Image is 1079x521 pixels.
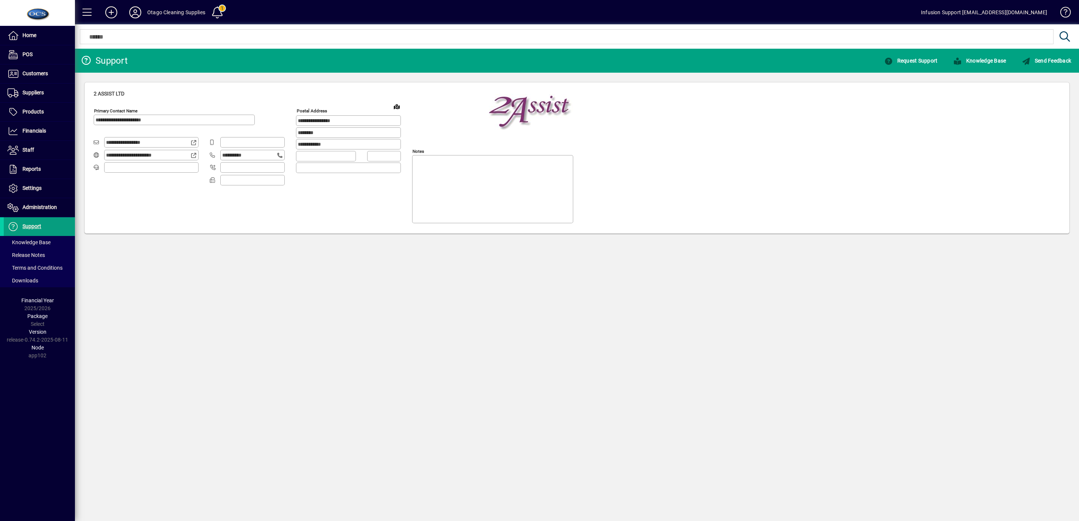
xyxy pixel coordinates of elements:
div: Otago Cleaning Supplies [147,6,205,18]
span: Customers [22,70,48,76]
a: Knowledge Base [4,236,75,249]
a: Reports [4,160,75,179]
span: Release Notes [7,252,45,258]
a: Staff [4,141,75,160]
span: Support [22,223,41,229]
span: Knowledge Base [953,58,1006,64]
span: Financial Year [21,297,54,303]
a: Administration [4,198,75,217]
a: Knowledge Base [945,54,1014,67]
a: Downloads [4,274,75,287]
span: Terms and Conditions [7,265,63,271]
span: Products [22,109,44,115]
a: Terms and Conditions [4,261,75,274]
span: Suppliers [22,90,44,96]
a: POS [4,45,75,64]
span: Downloads [7,278,38,284]
span: Settings [22,185,42,191]
a: View on map [391,100,403,112]
a: Products [4,103,75,121]
span: Reports [22,166,41,172]
a: Release Notes [4,249,75,261]
div: Infusion Support [EMAIL_ADDRESS][DOMAIN_NAME] [921,6,1047,18]
span: Administration [22,204,57,210]
span: Send Feedback [1022,58,1071,64]
a: Knowledge Base [1055,1,1070,26]
div: Support [81,55,128,67]
span: Home [22,32,36,38]
a: Financials [4,122,75,140]
span: Financials [22,128,46,134]
span: Version [29,329,46,335]
a: Home [4,26,75,45]
span: Request Support [884,58,937,64]
mat-label: Notes [412,149,424,154]
a: Suppliers [4,84,75,102]
a: Customers [4,64,75,83]
span: POS [22,51,33,57]
button: Profile [123,6,147,19]
button: Send Feedback [1020,54,1073,67]
button: Add [99,6,123,19]
span: Package [27,313,48,319]
a: Settings [4,179,75,198]
button: Request Support [882,54,939,67]
span: Staff [22,147,34,153]
span: Node [31,345,44,351]
mat-label: Primary Contact Name [94,108,137,113]
span: Knowledge Base [7,239,51,245]
span: 2 Assist Ltd [94,91,124,97]
button: Knowledge Base [951,54,1008,67]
